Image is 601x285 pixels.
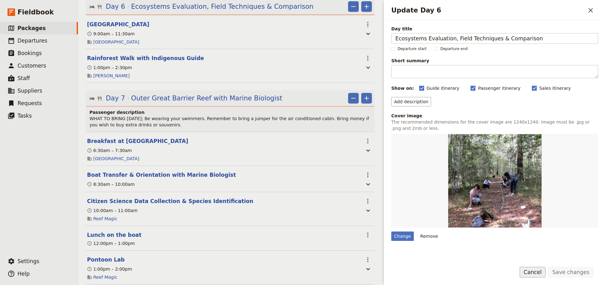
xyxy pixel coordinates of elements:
[18,8,54,17] span: Fieldbook
[418,232,441,241] button: Remove
[87,231,141,239] button: Edit this itinerary item
[87,31,135,37] div: 9:00am – 11:30am
[18,38,47,44] span: Departures
[539,85,571,91] span: Sales itinerary
[18,63,46,69] span: Customers
[90,94,282,103] button: Edit day information
[362,19,373,30] button: Actions
[362,196,373,206] button: Actions
[131,94,282,103] span: Outer Great Barrier Reef with Marine Biologist
[478,85,520,91] span: Passenger itinerary
[87,197,253,205] button: Edit this itinerary item
[361,1,372,12] button: Add
[106,94,125,103] span: Day 7
[362,53,373,64] button: Actions
[18,113,32,119] span: Tasks
[87,21,149,28] button: Edit this itinerary item
[391,33,598,44] input: Day title
[90,109,372,115] h4: Passenger description
[448,134,542,228] img: https://d33jgr8dhgav85.cloudfront.net/638dda354696e2626e419d95/68ae80c2a0420423ef211435?Expires=1...
[87,256,125,263] button: Edit this itinerary item
[391,97,431,106] button: Add description
[90,2,313,11] button: Edit day information
[87,137,188,145] button: Edit this itinerary item
[106,2,125,11] span: Day 6
[93,274,117,280] a: Reef Magic
[391,232,414,241] div: Change
[585,5,596,16] button: Close drawer
[87,147,132,154] div: 6:30am – 7:30am
[391,113,598,119] div: Cover image
[362,254,373,265] button: Actions
[131,2,314,11] span: Ecosystems Evaluation, Field Techniques & Comparison
[391,256,598,268] h3: Inclusions
[362,170,373,180] button: Actions
[87,64,132,71] div: 1:00pm – 2:30pm
[18,100,42,106] span: Requests
[398,46,427,51] span: Departure start
[18,75,30,81] span: Staff
[93,73,130,79] a: [PERSON_NAME]
[391,6,585,15] h2: Update Day 6
[361,93,372,104] button: Add
[548,267,593,277] button: Save changes
[93,155,139,162] a: [GEOGRAPHIC_DATA]
[87,266,132,272] div: 1:00pm – 2:00pm
[18,271,30,277] span: Help
[391,65,598,78] textarea: Short summary
[18,25,46,31] span: Packages
[362,230,373,240] button: Actions
[93,216,117,222] a: Reef Magic
[93,39,139,45] a: [GEOGRAPHIC_DATA]
[18,88,42,94] span: Suppliers
[87,207,137,214] div: 10:00am – 11:00am
[87,54,204,62] button: Edit this itinerary item
[440,46,468,51] span: Departure end
[87,171,236,179] button: Edit this itinerary item
[348,1,359,12] button: Remove
[87,240,135,247] div: 12:00pm – 1:00pm
[427,85,460,91] span: Guide itinerary
[87,181,135,187] div: 8:30am – 10:00am
[348,93,359,104] button: Remove
[391,58,598,64] span: Short summary
[391,26,598,32] span: Day title
[90,115,372,128] p: WHAT TO BRING [DATE]; Be wearing your swimmers. Remember to bring a jumper for the air conditione...
[520,267,546,277] button: Cancel
[18,258,39,264] span: Settings
[362,136,373,146] button: Actions
[18,50,42,56] span: Bookings
[391,119,598,131] p: The recommended dimensions for the cover image are 1240x1240. Image must be .jpg or .png and 2mb ...
[391,85,414,91] div: Show on:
